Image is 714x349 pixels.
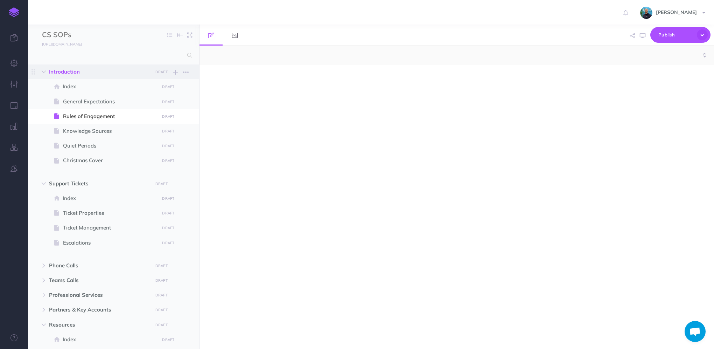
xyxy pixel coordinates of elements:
[63,156,157,165] span: Christmas Cover
[160,127,177,135] button: DRAFT
[63,112,157,121] span: Rules of Engagement
[49,68,148,76] span: Introduction
[153,262,170,270] button: DRAFT
[155,323,168,327] small: DRAFT
[162,337,174,342] small: DRAFT
[155,70,168,74] small: DRAFT
[42,49,183,62] input: Search
[160,194,177,203] button: DRAFT
[49,276,148,285] span: Teams Calls
[162,129,174,134] small: DRAFT
[153,321,170,329] button: DRAFT
[63,239,157,247] span: Escalations
[162,158,174,163] small: DRAFT
[160,98,177,106] button: DRAFT
[658,29,693,40] span: Publish
[160,142,177,150] button: DRAFT
[153,306,170,314] button: DRAFT
[162,226,174,230] small: DRAFT
[63,224,157,232] span: Ticket Management
[652,9,700,15] span: [PERSON_NAME]
[155,264,168,268] small: DRAFT
[63,82,157,91] span: Index
[162,114,174,119] small: DRAFT
[640,7,652,19] img: 925838e575eb33ea1a1ca055db7b09b0.jpg
[160,224,177,232] button: DRAFT
[162,241,174,245] small: DRAFT
[162,100,174,104] small: DRAFT
[160,336,177,344] button: DRAFT
[160,112,177,121] button: DRAFT
[155,308,168,312] small: DRAFT
[155,182,168,186] small: DRAFT
[160,157,177,165] button: DRAFT
[153,68,170,76] button: DRAFT
[63,335,157,344] span: Index
[49,261,148,270] span: Phone Calls
[162,196,174,201] small: DRAFT
[650,27,710,43] button: Publish
[160,83,177,91] button: DRAFT
[49,321,148,329] span: Resources
[685,321,706,342] a: Open chat
[63,142,157,150] span: Quiet Periods
[49,179,148,188] span: Support Tickets
[153,180,170,188] button: DRAFT
[162,211,174,215] small: DRAFT
[155,278,168,283] small: DRAFT
[162,84,174,89] small: DRAFT
[160,209,177,217] button: DRAFT
[162,144,174,148] small: DRAFT
[49,306,148,314] span: Partners & Key Accounts
[63,97,157,106] span: General Expectations
[9,7,19,17] img: logo-mark.svg
[155,293,168,297] small: DRAFT
[63,127,157,135] span: Knowledge Sources
[160,239,177,247] button: DRAFT
[42,42,82,47] small: [URL][DOMAIN_NAME]
[63,209,157,217] span: Ticket Properties
[42,30,124,40] input: Documentation Name
[153,291,170,299] button: DRAFT
[63,194,157,203] span: Index
[49,291,148,299] span: Professional Services
[153,276,170,285] button: DRAFT
[28,40,89,47] a: [URL][DOMAIN_NAME]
